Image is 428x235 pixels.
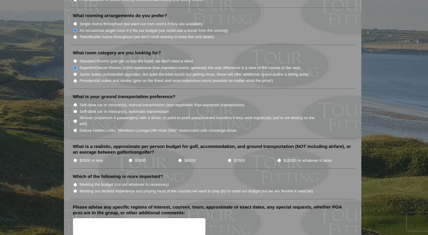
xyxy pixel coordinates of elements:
label: An occasional single room if it fits our budget (we could use a break from the snoring) [80,28,228,34]
label: $6000 [184,158,195,164]
label: Deluxe Hidden Links "Members Lounge/19th Hole (SM)" motorcoach with concierge-driver [80,128,237,134]
label: Self-drive car or minivan(s), automatic transmission [80,109,169,115]
label: Single rooms throughout (we want our own rooms if they are available) [80,21,203,27]
label: $5000 [135,158,146,164]
label: What room category are you looking for? [73,50,161,56]
label: Please advise any specific regions of interest, courses, tours, approximate or exact dates, any s... [73,204,352,216]
label: What is your ground transportation preference? [73,94,176,100]
label: $3500 or less [80,158,103,164]
label: Self-drive car or minivan(s), manual transmission (less expensive than automatic transmission) [80,102,244,108]
label: Presidential suites and similar (give us the finest and most expensive rooms possible no matter w... [80,78,273,84]
label: Superior/Deluxe Rooms (more expensive than standard rooms, generally the only difference is a vie... [80,65,300,71]
label: Twin/double rooms throughout (we don't mind sharing to keep the cost down) [80,34,214,40]
label: Meeting the budget (cut out whatever is necessary) [80,182,169,188]
label: $10000 or whatever it takes [284,158,332,164]
label: What is a realistic, approximate per person budget for golf, accommodation, and ground transporta... [73,143,352,155]
label: Meeting our desired experience and playing most of the courses we want to play (try to meet our b... [80,188,313,194]
label: Minivan (maximum 4 passengers) with a driver, or point-to-point prescheduled transfers if they wo... [80,115,321,127]
label: Which of the following is more important? [73,173,163,179]
label: Junior suites (substantial upgrades, not quite the best rooms but getting close, these will offer... [80,71,309,77]
label: What rooming arrangements do you prefer? [73,13,167,19]
label: Standard Rooms (just get us into the hotel, we don't need a view) [80,58,193,64]
label: $7000 [234,158,245,164]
